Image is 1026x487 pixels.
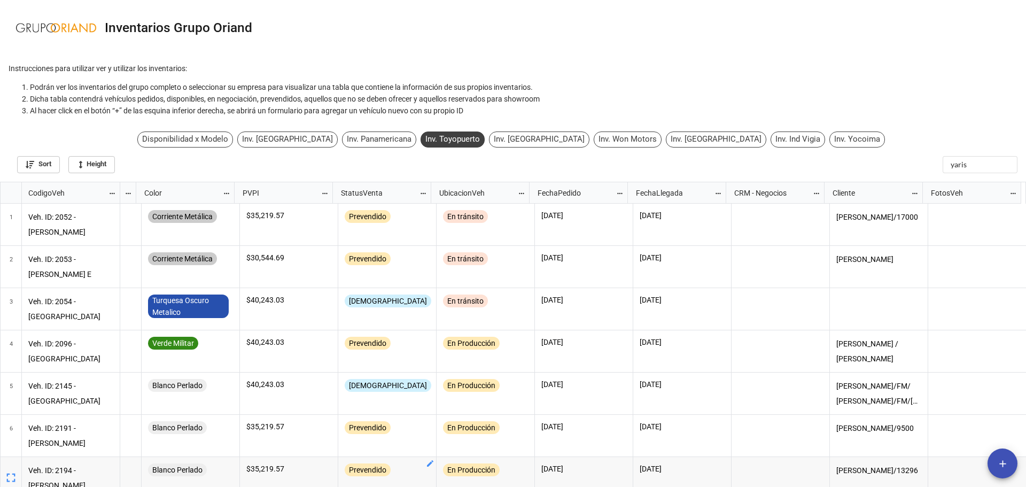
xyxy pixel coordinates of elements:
[138,187,222,198] div: Color
[30,81,1017,93] li: Podrán ver los inventarios del grupo completo o seleccionar su empresa para visualizar una tabla ...
[829,132,885,148] div: Inv. Yocoima
[30,105,1017,117] li: Al hacer click en el botón “+” de las esquina inferior derecha, se abrirá un formulario para agre...
[640,421,725,432] p: [DATE]
[443,210,488,223] div: En tránsito
[10,373,13,414] span: 5
[10,330,13,372] span: 4
[10,246,13,288] span: 2
[345,337,391,350] div: Prevendido
[489,132,589,148] div: Inv. [GEOGRAPHIC_DATA]
[28,210,114,239] p: Veh. ID: 2052 - [PERSON_NAME]
[531,187,616,198] div: FechaPedido
[148,379,207,392] div: Blanco Perlado
[237,132,338,148] div: Inv. [GEOGRAPHIC_DATA]
[433,187,517,198] div: UbicacionVeh
[28,421,114,450] p: Veh. ID: 2191 - [PERSON_NAME]
[246,252,331,263] p: $30,544.69
[836,252,922,267] p: [PERSON_NAME]
[10,415,13,457] span: 6
[22,187,108,198] div: CodigoVeh
[629,187,714,198] div: FechaLlegada
[148,252,217,265] div: Corriente Metálica
[105,21,252,35] div: Inventarios Grupo Oriand
[988,449,1017,478] button: add
[541,210,626,221] p: [DATE]
[28,337,114,366] p: Veh. ID: 2096 - [GEOGRAPHIC_DATA]
[345,463,391,476] div: Prevendido
[345,421,391,434] div: Prevendido
[443,463,500,476] div: En Producción
[443,379,500,392] div: En Producción
[443,295,488,307] div: En tránsito
[443,337,500,350] div: En Producción
[541,295,626,305] p: [DATE]
[335,187,419,198] div: StatusVenta
[148,210,217,223] div: Corriente Metálica
[421,132,485,148] div: Inv. Toyopuerto
[541,252,626,263] p: [DATE]
[836,421,922,436] p: [PERSON_NAME]/9500
[9,63,1017,74] p: Instrucciones para utilizar ver y utilizar los inventarios:
[345,295,431,307] div: [DEMOGRAPHIC_DATA]
[666,132,766,148] div: Inv. [GEOGRAPHIC_DATA]
[728,187,812,198] div: CRM - Negocios
[345,252,391,265] div: Prevendido
[1,182,120,204] div: grid
[443,252,488,265] div: En tránsito
[640,210,725,221] p: [DATE]
[28,379,114,408] p: Veh. ID: 2145 - [GEOGRAPHIC_DATA]
[541,337,626,347] p: [DATE]
[345,379,431,392] div: [DEMOGRAPHIC_DATA]
[246,463,331,474] p: $35,219.57
[148,421,207,434] div: Blanco Perlado
[836,379,922,408] p: [PERSON_NAME]/FM/ [PERSON_NAME]/FM/[PERSON_NAME]
[246,379,331,390] p: $40,243.03
[640,463,725,474] p: [DATE]
[771,132,825,148] div: Inv. Ind Vigia
[137,132,233,148] div: Disponibilidad x Modelo
[28,252,114,281] p: Veh. ID: 2053 - [PERSON_NAME] E
[345,210,391,223] div: Prevendido
[541,463,626,474] p: [DATE]
[148,295,229,318] div: Turquesa Oscuro Metalico
[342,132,416,148] div: Inv. Panamericana
[943,156,1017,173] input: Search...
[924,187,1009,198] div: FotosVeh
[640,337,725,347] p: [DATE]
[246,210,331,221] p: $35,219.57
[148,463,207,476] div: Blanco Perlado
[246,337,331,347] p: $40,243.03
[836,337,922,366] p: [PERSON_NAME] / [PERSON_NAME] [PERSON_NAME] ([PERSON_NAME])
[16,23,96,33] img: LedMOuDlsH%2FGRUPO%20ORIAND%20LOGO%20NEGATIVO.png
[836,463,922,478] p: [PERSON_NAME]/13296
[541,421,626,432] p: [DATE]
[640,295,725,305] p: [DATE]
[246,421,331,432] p: $35,219.57
[246,295,331,305] p: $40,243.03
[17,156,60,173] a: Sort
[30,93,1017,105] li: Dicha tabla contendrá vehículos pedidos, disponibles, en negociación, prevendidos, aquellos que n...
[640,379,725,390] p: [DATE]
[640,252,725,263] p: [DATE]
[594,132,662,148] div: Inv. Won Motors
[28,295,114,323] p: Veh. ID: 2054 - [GEOGRAPHIC_DATA]
[68,156,115,173] a: Height
[826,187,911,198] div: Cliente
[10,288,13,330] span: 3
[541,379,626,390] p: [DATE]
[236,187,321,198] div: PVPI
[10,204,13,245] span: 1
[148,337,198,350] div: Verde Militar
[836,210,922,225] p: [PERSON_NAME]/17000
[443,421,500,434] div: En Producción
